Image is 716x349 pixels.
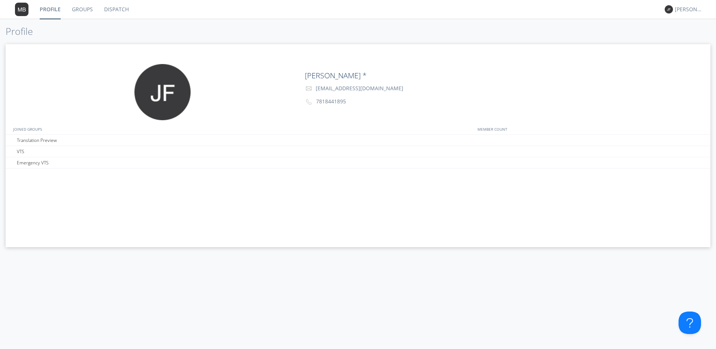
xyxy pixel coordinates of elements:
[306,99,312,105] img: phone-outline.svg
[675,6,703,13] div: [PERSON_NAME] *
[15,135,246,146] div: Translation Preview
[15,146,246,157] div: VTS
[306,87,312,91] img: envelope-outline.svg
[316,85,403,92] span: [EMAIL_ADDRESS][DOMAIN_NAME]
[11,124,240,134] div: JOINED GROUPS
[476,124,710,134] div: MEMBER COUNT
[665,5,673,13] img: 373638.png
[134,64,191,120] img: 373638.png
[6,26,710,37] h1: Profile
[679,312,701,334] iframe: Toggle Customer Support
[15,157,246,168] div: Emergency VTS
[15,3,28,16] img: 373638.png
[305,72,646,80] h2: [PERSON_NAME] *
[316,98,346,105] span: 7818441895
